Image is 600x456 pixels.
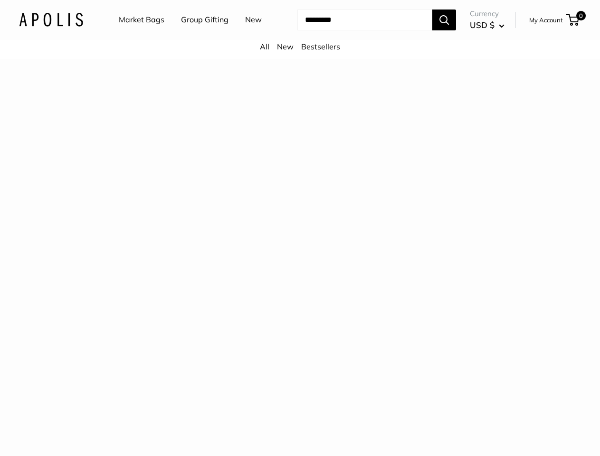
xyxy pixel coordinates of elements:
span: 0 [576,11,586,20]
a: New [277,42,294,51]
button: Search [432,9,456,30]
button: USD $ [470,18,505,33]
a: Group Gifting [181,13,229,27]
a: 0 [567,14,579,26]
a: New [245,13,262,27]
a: My Account [529,14,563,26]
img: Apolis [19,13,83,27]
a: Market Bags [119,13,164,27]
span: USD $ [470,20,495,30]
a: Bestsellers [301,42,340,51]
a: All [260,42,269,51]
input: Search... [297,9,432,30]
span: Currency [470,7,505,20]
